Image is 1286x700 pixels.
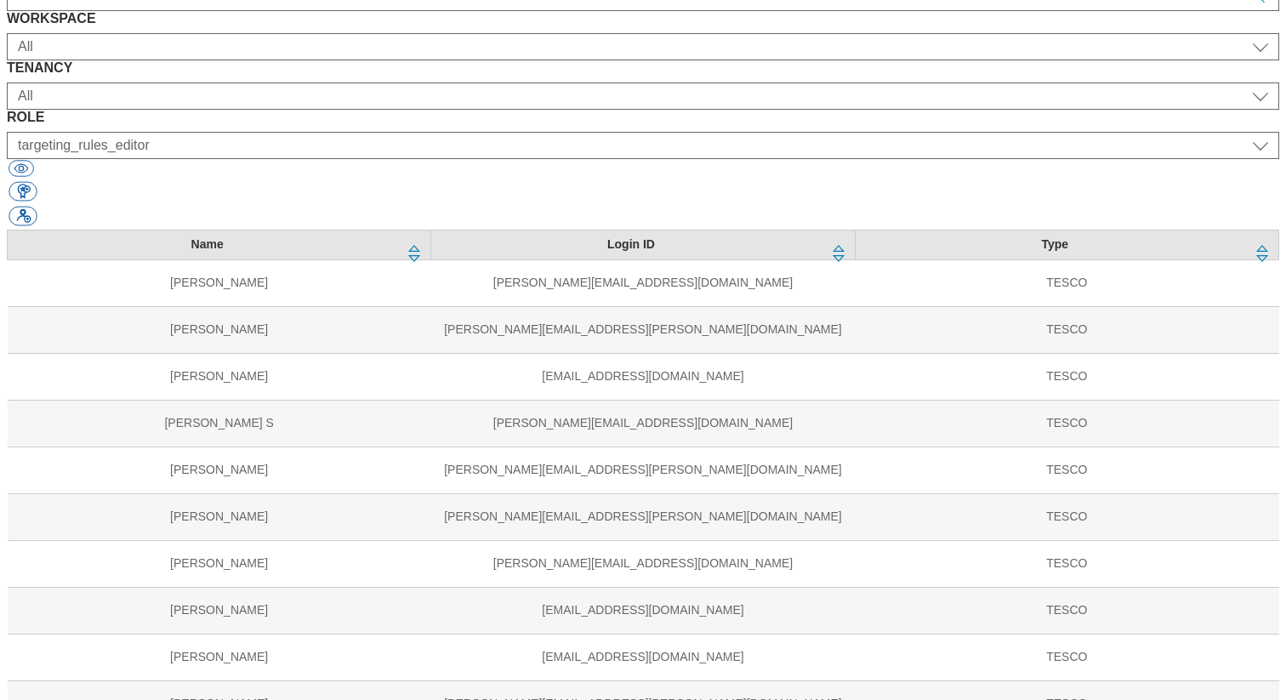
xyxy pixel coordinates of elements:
[8,493,431,540] td: [PERSON_NAME]
[8,634,431,680] td: [PERSON_NAME]
[8,447,431,493] td: [PERSON_NAME]
[431,634,855,680] td: [EMAIL_ADDRESS][DOMAIN_NAME]
[431,447,855,493] td: [PERSON_NAME][EMAIL_ADDRESS][PERSON_NAME][DOMAIN_NAME]
[855,540,1278,587] td: TESCO
[855,400,1278,447] td: TESCO
[855,353,1278,400] td: TESCO
[855,447,1278,493] td: TESCO
[8,587,431,634] td: [PERSON_NAME]
[431,259,855,306] td: [PERSON_NAME][EMAIL_ADDRESS][DOMAIN_NAME]
[7,110,1279,125] label: ROLE
[8,306,431,353] td: [PERSON_NAME]
[855,259,1278,306] td: TESCO
[431,587,855,634] td: [EMAIL_ADDRESS][DOMAIN_NAME]
[8,540,431,587] td: [PERSON_NAME]
[431,306,855,353] td: [PERSON_NAME][EMAIL_ADDRESS][PERSON_NAME][DOMAIN_NAME]
[866,237,1244,253] div: Type
[441,237,820,253] div: Login ID
[855,587,1278,634] td: TESCO
[431,400,855,447] td: [PERSON_NAME][EMAIL_ADDRESS][DOMAIN_NAME]
[855,306,1278,353] td: TESCO
[431,353,855,400] td: [EMAIL_ADDRESS][DOMAIN_NAME]
[8,353,431,400] td: [PERSON_NAME]
[18,237,396,253] div: Name
[855,634,1278,680] td: TESCO
[431,493,855,540] td: [PERSON_NAME][EMAIL_ADDRESS][PERSON_NAME][DOMAIN_NAME]
[7,11,1279,26] label: WORKSPACE
[7,60,1279,76] label: TENANCY
[855,493,1278,540] td: TESCO
[8,259,431,306] td: [PERSON_NAME]
[8,400,431,447] td: [PERSON_NAME] S
[431,540,855,587] td: [PERSON_NAME][EMAIL_ADDRESS][DOMAIN_NAME]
